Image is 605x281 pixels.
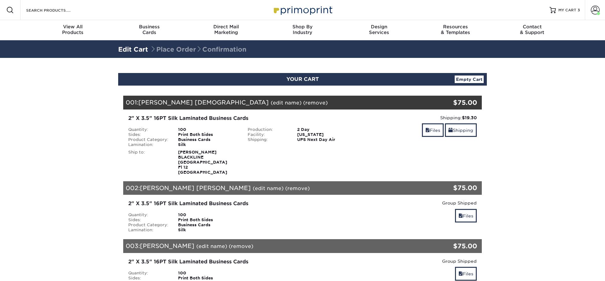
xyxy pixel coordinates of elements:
span: Place Order Confirmation [150,46,246,53]
a: Files [455,267,477,280]
a: Shipping [445,123,477,137]
div: Silk [173,142,243,147]
div: 100 [173,271,243,276]
a: (edit name) [196,243,227,249]
div: Cards [111,24,188,35]
span: Resources [417,24,494,30]
a: Resources& Templates [417,20,494,40]
div: 001: [123,96,422,110]
div: Lamination: [124,142,173,147]
span: [PERSON_NAME] [DEMOGRAPHIC_DATA] [138,99,269,106]
div: Services [341,24,417,35]
div: 003: [123,239,422,253]
a: (edit name) [271,100,302,106]
span: shipping [448,128,453,133]
div: Facility: [243,132,293,137]
span: files [458,271,463,276]
a: Direct MailMarketing [188,20,264,40]
a: (remove) [285,185,310,191]
div: Industry [264,24,341,35]
div: 100 [173,212,243,217]
strong: [PERSON_NAME] BLACKLINE [GEOGRAPHIC_DATA] Fl 12 [GEOGRAPHIC_DATA] [178,150,227,175]
div: Business Cards [173,222,243,228]
a: Files [422,123,444,137]
div: $75.00 [422,98,477,107]
span: Business [111,24,188,30]
span: Shop By [264,24,341,30]
strong: $19.30 [462,115,477,120]
div: Print Both Sides [173,217,243,222]
a: (remove) [229,243,253,249]
div: 2" X 3.5" 16PT Silk Laminated Business Cards [128,200,357,207]
a: Shop ByIndustry [264,20,341,40]
div: Silk [173,228,243,233]
a: Edit Cart [118,46,148,53]
div: Print Both Sides [173,132,243,137]
div: Shipping: [243,137,293,142]
div: $75.00 [422,241,477,251]
div: Ship to: [124,150,173,175]
div: Group Shipped [367,200,477,206]
span: 3 [578,8,580,12]
a: DesignServices [341,20,417,40]
a: BusinessCards [111,20,188,40]
span: View All [35,24,111,30]
div: 100 [173,127,243,132]
span: [PERSON_NAME] [PERSON_NAME] [140,184,251,191]
span: [PERSON_NAME] [140,242,194,249]
div: 002: [123,181,422,195]
input: SEARCH PRODUCTS..... [26,6,87,14]
span: files [458,213,463,218]
div: 2" X 3.5" 16PT Silk Laminated Business Cards [128,115,357,122]
div: UPS Next Day Air [292,137,362,142]
a: Files [455,209,477,222]
div: Product Category: [124,137,173,142]
div: 2 Day [292,127,362,132]
div: & Support [494,24,570,35]
div: Quantity: [124,212,173,217]
span: Direct Mail [188,24,264,30]
span: MY CART [558,8,576,13]
div: Print Both Sides [173,276,243,281]
span: files [425,128,430,133]
div: & Templates [417,24,494,35]
div: Sides: [124,217,173,222]
div: 2" X 3.5" 16PT Silk Laminated Business Cards [128,258,357,266]
div: Production: [243,127,293,132]
div: Business Cards [173,137,243,142]
div: Product Category: [124,222,173,228]
div: Marketing [188,24,264,35]
a: View AllProducts [35,20,111,40]
div: $75.00 [422,183,477,193]
div: Sides: [124,132,173,137]
span: Contact [494,24,570,30]
div: [US_STATE] [292,132,362,137]
div: Lamination: [124,228,173,233]
span: YOUR CART [286,76,319,82]
div: Group Shipped [367,258,477,264]
img: Primoprint [271,3,334,17]
a: Empty Cart [455,76,484,83]
div: Shipping: [367,115,477,121]
div: Quantity: [124,271,173,276]
div: Sides: [124,276,173,281]
a: Contact& Support [494,20,570,40]
a: (remove) [303,100,328,106]
div: Products [35,24,111,35]
div: Quantity: [124,127,173,132]
iframe: Google Customer Reviews [2,262,54,279]
a: (edit name) [253,185,284,191]
span: Design [341,24,417,30]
